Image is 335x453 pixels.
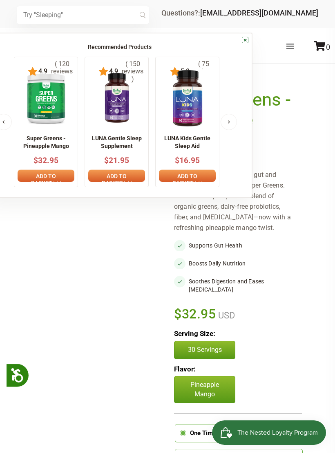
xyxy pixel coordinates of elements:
[33,156,58,165] span: $32.95
[174,170,302,233] div: Sip your way to a healthier gut and improved nutrition with Super Greens. Our one-scoop superfood...
[174,276,302,295] li: Soothes Digestion and Eases [MEDICAL_DATA]
[38,68,47,75] span: 4.9
[174,305,216,323] span: $32.95
[174,329,215,338] b: Serving Size:
[17,6,149,24] input: Try "Sleeping"
[161,9,318,17] div: Questions?:
[170,67,180,77] img: star.svg
[314,43,330,51] a: 0
[108,68,118,75] span: 4.9
[159,170,216,182] a: Add to basket
[18,135,74,150] p: Super Greens - Pineapple Mango
[242,37,248,43] a: ×
[18,170,74,182] a: Add to basket
[174,376,235,403] p: Pineapple Mango
[221,114,237,130] button: Next
[174,240,302,251] li: Supports Gut Health
[200,9,318,17] a: [EMAIL_ADDRESS][DOMAIN_NAME]
[28,67,38,77] img: star.svg
[95,70,139,127] img: NN_LUNA_US_60_front_1_x140.png
[174,258,302,269] li: Boosts Daily Nutrition
[118,60,145,83] span: ( 150 reviews )
[88,170,145,182] a: Add to basket
[174,365,196,373] b: Flavor:
[326,43,330,51] span: 0
[98,67,108,77] img: star.svg
[88,44,152,50] span: Recommended Products
[21,70,71,127] img: imgpsh_fullsize_anim_-_2025-02-26T222351.371_x140.png
[47,60,74,83] span: ( 120 reviews )
[216,310,235,320] span: USD
[175,156,200,165] span: $16.95
[190,60,216,83] span: ( 75 reviews )
[159,135,216,150] p: LUNA Kids Gentle Sleep Aid
[180,68,190,75] span: 5.0
[174,341,235,359] button: 30 Servings
[159,70,216,127] img: 1_edfe67ed-9f0f-4eb3-a1ff-0a9febdc2b11_x140.png
[212,420,327,445] iframe: Button to open loyalty program pop-up
[88,135,145,150] p: LUNA Gentle Sleep Supplement
[104,156,129,165] span: $21.95
[183,345,227,354] p: 30 Servings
